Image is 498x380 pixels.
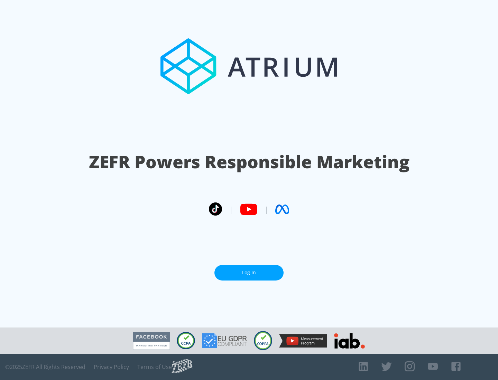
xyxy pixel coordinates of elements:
h1: ZEFR Powers Responsible Marketing [89,150,409,174]
img: IAB [334,333,365,349]
a: Log In [214,265,284,281]
img: COPPA Compliant [254,331,272,350]
img: GDPR Compliant [202,333,247,348]
img: YouTube Measurement Program [279,334,327,348]
span: | [229,204,233,215]
img: CCPA Compliant [177,332,195,349]
img: Facebook Marketing Partner [133,332,170,350]
span: | [264,204,268,215]
a: Terms of Use [137,363,172,370]
span: © 2025 ZEFR All Rights Reserved [5,363,85,370]
a: Privacy Policy [94,363,129,370]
